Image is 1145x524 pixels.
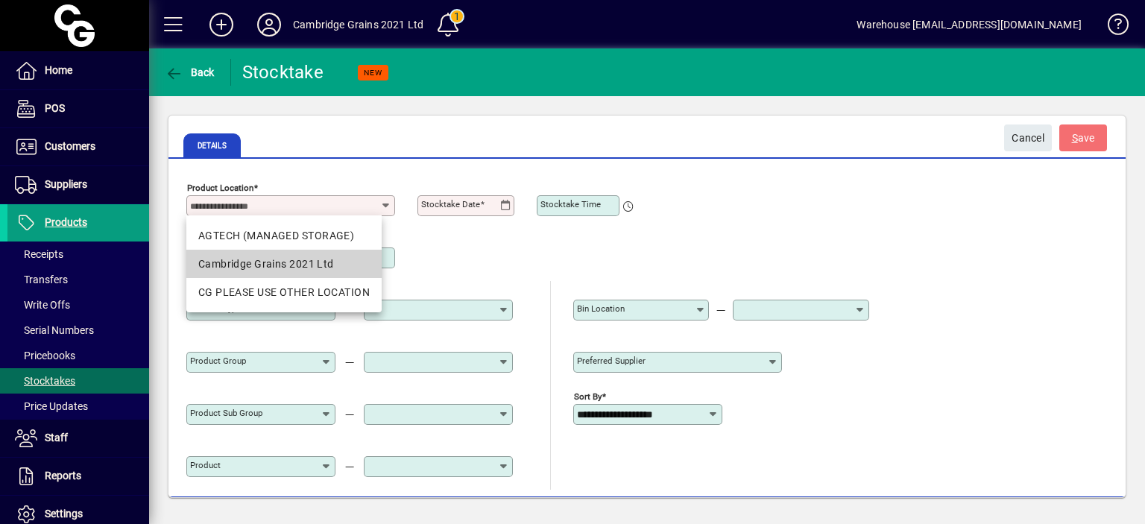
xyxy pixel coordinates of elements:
[161,59,218,86] button: Back
[186,278,382,306] mat-option: CG PLEASE USE OTHER LOCATION
[198,228,370,244] div: AGTECH (MANAGED STORAGE)
[7,458,149,495] a: Reports
[7,267,149,292] a: Transfers
[1012,126,1044,151] span: Cancel
[15,274,68,285] span: Transfers
[45,508,83,520] span: Settings
[7,52,149,89] a: Home
[45,102,65,114] span: POS
[242,60,324,84] div: Stocktake
[245,11,293,38] button: Profile
[7,90,149,127] a: POS
[1072,126,1095,151] span: ave
[45,470,81,482] span: Reports
[183,133,241,157] span: Details
[7,343,149,368] a: Pricebooks
[540,199,601,209] mat-label: Stocktake Time
[1097,3,1126,51] a: Knowledge Base
[577,356,646,366] mat-label: Preferred Supplier
[7,420,149,457] a: Staff
[187,183,253,193] mat-label: Product Location
[186,221,382,250] mat-option: AGTECH (MANAGED STORAGE)
[421,199,480,209] mat-label: Stocktake Date
[45,216,87,228] span: Products
[190,408,262,418] mat-label: Product Sub group
[577,303,625,314] mat-label: Bin Location
[15,400,88,412] span: Price Updates
[149,59,231,86] app-page-header-button: Back
[7,166,149,203] a: Suppliers
[198,11,245,38] button: Add
[293,13,423,37] div: Cambridge Grains 2021 Ltd
[45,64,72,76] span: Home
[364,68,382,78] span: NEW
[7,242,149,267] a: Receipts
[1004,124,1052,151] button: Cancel
[190,460,221,470] mat-label: Product
[198,285,370,300] div: CG PLEASE USE OTHER LOCATION
[186,250,382,278] mat-option: Cambridge Grains 2021 Ltd
[15,299,70,311] span: Write Offs
[1072,132,1078,144] span: S
[7,292,149,318] a: Write Offs
[15,375,75,387] span: Stocktakes
[45,432,68,443] span: Staff
[7,394,149,419] a: Price Updates
[1059,124,1107,151] button: Save
[165,66,215,78] span: Back
[857,13,1082,37] div: Warehouse [EMAIL_ADDRESS][DOMAIN_NAME]
[45,140,95,152] span: Customers
[190,356,246,366] mat-label: Product Group
[7,368,149,394] a: Stocktakes
[574,391,602,402] mat-label: Sort By
[15,248,63,260] span: Receipts
[15,350,75,362] span: Pricebooks
[45,178,87,190] span: Suppliers
[15,324,94,336] span: Serial Numbers
[198,256,370,272] div: Cambridge Grains 2021 Ltd
[7,128,149,165] a: Customers
[7,318,149,343] a: Serial Numbers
